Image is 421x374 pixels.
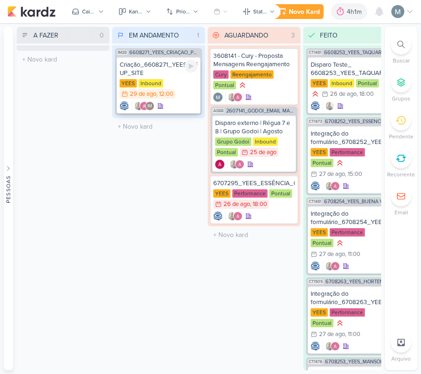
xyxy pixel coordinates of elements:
button: Novo Kard [272,4,324,19]
div: , 11:00 [345,251,360,257]
div: Colaboradores: Iara Santos, Alessandra Gomes [323,262,340,271]
div: Colaboradores: Iara Santos, Alessandra Gomes, Isabella Machado Guimarães [132,101,154,111]
div: Integração do formulário_6708254_YEES_BUENA VISTA_SUBIR_CRIATIVO_LEAD_ADS_MUDE-SE_JÁ [311,210,389,226]
span: CT1481 [308,199,322,204]
div: 29 de ago [130,91,156,97]
div: Criador(a): Caroline Traven De Andrade [213,212,223,221]
div: Performance [330,148,365,156]
p: Pendente [389,132,414,141]
div: Performance [330,228,365,237]
div: Performance [330,308,365,317]
img: Alessandra Gomes [331,181,340,191]
div: 10 [380,31,394,40]
div: Criador(a): Caroline Traven De Andrade [311,262,320,271]
div: , 11:00 [345,331,360,337]
p: Email [395,208,408,217]
div: 27 de ago [319,331,345,337]
div: 6707295_YEES_ESSÊNCIA_CAMPOLIM_CLIENTE_OCULTO [213,179,295,187]
span: 6608253_YEES_TAQUARAL_DISPARO_E-MAIL_MKT [324,50,391,55]
div: Criador(a): Mariana Amorim [213,93,223,102]
div: Prioridade Alta [335,158,344,168]
img: Iara Santos [230,160,239,169]
span: 6708254_YEES_BUENA VISTA_SUBIR_CRIATIVO_LEAD_ADS_MUDE-SE_JÁ [324,199,391,204]
span: CT1481 [308,50,322,55]
img: Caroline Traven De Andrade [311,181,320,191]
p: IM [147,104,152,109]
div: Cury [213,70,229,79]
div: Novo Kard [289,7,320,17]
span: IM28 [117,50,128,55]
img: Iara Santos [325,181,334,191]
div: Prioridade Alta [335,238,344,248]
div: Criador(a): Alessandra Gomes [215,160,224,169]
div: Disparo Teste_ 6608253_YEES_TAQUARAL_DISPARO_E-MAIL_MKT [311,61,389,77]
div: Inbound [139,79,163,87]
div: Pontual [215,148,238,156]
img: Alessandra Gomes [140,101,149,111]
div: Criador(a): Caroline Traven De Andrade [311,101,320,111]
div: Inbound [253,137,278,146]
div: Integração do formulário_6708252_YEES_ESSENCIA_CAMPOLIM_SUBIR_PEÇAS_CAMPANHA [311,130,389,146]
div: Colaboradores: Iara Santos, Alessandra Gomes [323,342,340,351]
img: Iara Santos [325,101,334,111]
div: Prioridade Alta [311,89,320,99]
p: Recorrente [387,170,415,179]
div: , 18:00 [250,201,267,207]
div: 26 de ago [330,91,357,97]
img: Caroline Traven De Andrade [213,212,223,221]
img: Alessandra Gomes [331,262,340,271]
div: Colaboradores: Iara Santos, Alessandra Gomes [227,160,244,169]
img: Iara Santos [325,342,334,351]
li: Ctrl + F [385,34,417,65]
span: 6708252_YEES_ESSENCIA_CAMPOLIM_SUBIR_PEÇAS_CAMPANHA [325,119,391,124]
img: Alessandra Gomes [233,212,242,221]
img: Mariana Amorim [391,5,404,18]
span: AG88 [212,108,224,113]
div: 0 [96,31,108,40]
input: + Novo kard [114,120,203,133]
div: , 18:00 [357,91,374,97]
input: + Novo kard [19,53,108,66]
img: Iara Santos [228,212,237,221]
button: Pessoas [4,27,13,370]
img: Caroline Traven De Andrade [120,101,129,111]
span: 6708263_YEES_HORTENCIA_SUBIR_CRIATIVO_LEAD_ADS_MUDE-SE_JÁ [325,279,391,284]
div: Reengajamento [230,70,274,79]
div: Pontual [311,159,333,167]
div: YEES [311,228,328,237]
div: YEES [311,148,328,156]
div: Inbound [330,79,354,87]
span: 6608271_YEES_CRIAÇAO_POP-UP_SITE [129,50,200,55]
div: , 12:00 [156,91,173,97]
div: Pontual [269,189,292,198]
div: YEES [311,79,328,87]
img: Alessandra Gomes [235,160,244,169]
div: Grupo Godoi [215,137,251,146]
div: Pontual [356,79,379,87]
div: Colaboradores: Iara Santos, Alessandra Gomes [225,93,242,102]
img: kardz.app [7,6,56,17]
div: YEES [120,79,137,87]
img: Caroline Traven De Andrade [311,342,320,351]
img: Alessandra Gomes [215,160,224,169]
div: Performance [232,189,268,198]
p: Grupos [392,94,410,103]
div: Criação_6608271_YEES_CRIAÇAO_POP-UP_SITE [120,61,198,77]
div: 1 [193,31,203,40]
div: Colaboradores: Iara Santos, Alessandra Gomes [225,212,242,221]
input: + Novo kard [210,228,299,242]
div: , 15:00 [345,171,362,177]
div: Ligar relógio [185,60,198,73]
img: Caroline Traven De Andrade [311,101,320,111]
div: YEES [213,189,230,198]
div: 3608141 - Cury - Proposta Mensagens Reengajamento [213,52,295,69]
div: Colaboradores: Iara Santos, Alessandra Gomes [323,181,340,191]
img: Mariana Amorim [213,93,223,102]
span: CT1473 [308,119,323,124]
div: 27 de ago [319,171,345,177]
p: Buscar [393,56,410,65]
div: Isabella Machado Guimarães [145,101,154,111]
div: Criador(a): Caroline Traven De Andrade [120,101,129,111]
div: Colaboradores: Iara Santos [323,101,334,111]
img: Alessandra Gomes [233,93,242,102]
